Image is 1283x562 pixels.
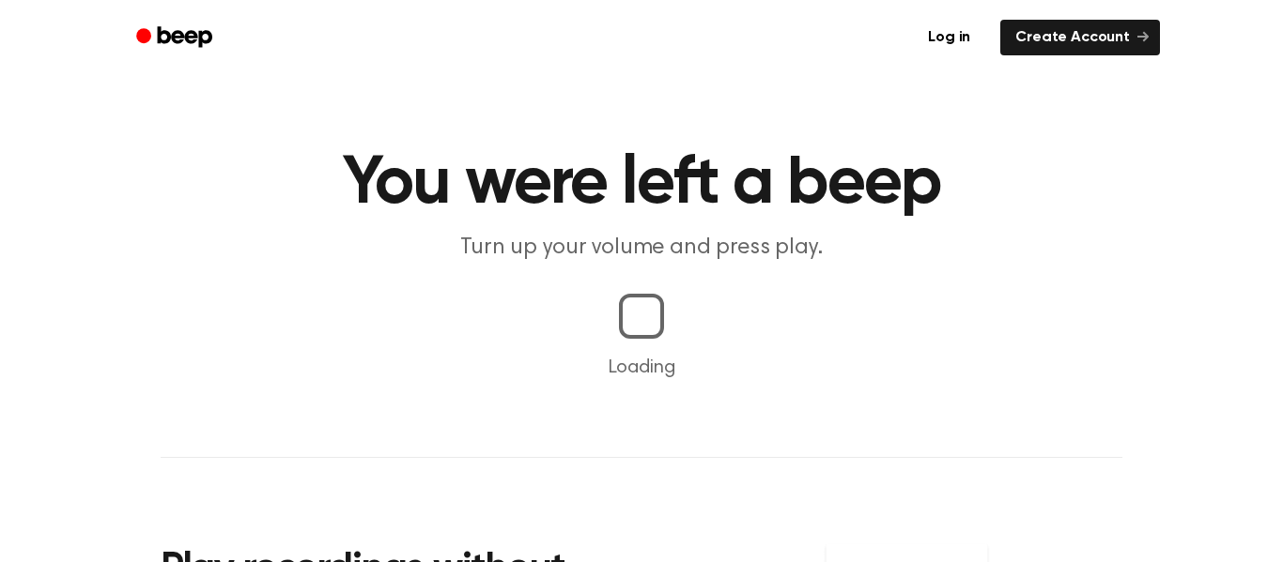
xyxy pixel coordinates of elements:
[1000,20,1160,55] a: Create Account
[161,150,1122,218] h1: You were left a beep
[23,354,1260,382] p: Loading
[281,233,1002,264] p: Turn up your volume and press play.
[909,16,989,59] a: Log in
[123,20,229,56] a: Beep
